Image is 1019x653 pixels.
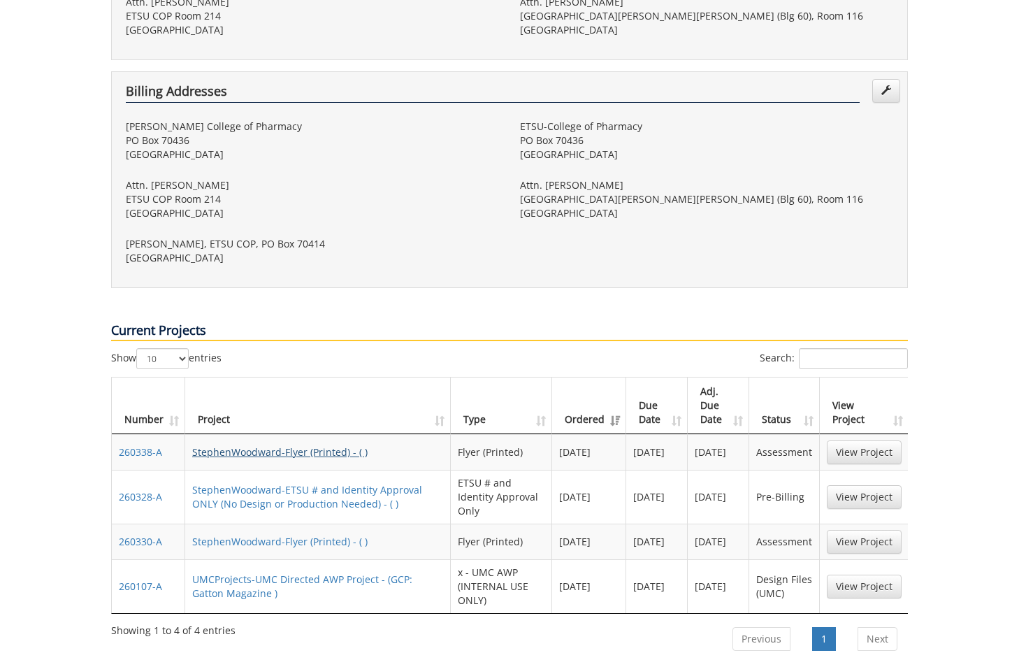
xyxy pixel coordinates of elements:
[119,445,162,459] a: 260338-A
[520,9,893,23] p: [GEOGRAPHIC_DATA][PERSON_NAME][PERSON_NAME] (Blg 60), Room 116
[688,434,749,470] td: [DATE]
[688,524,749,559] td: [DATE]
[827,530,902,554] a: View Project
[119,580,162,593] a: 260107-A
[799,348,908,369] input: Search:
[192,483,422,510] a: StephenWoodward-ETSU # and Identity Approval ONLY (No Design or Production Needed) - ( )
[126,251,499,265] p: [GEOGRAPHIC_DATA]
[192,445,368,459] a: StephenWoodward-Flyer (Printed) - ( )
[119,490,162,503] a: 260328-A
[552,559,626,613] td: [DATE]
[520,120,893,134] p: ETSU-College of Pharmacy
[858,627,897,651] a: Next
[749,434,820,470] td: Assessment
[136,348,189,369] select: Showentries
[126,120,499,134] p: [PERSON_NAME] College of Pharmacy
[126,192,499,206] p: ETSU COP Room 214
[451,470,552,524] td: ETSU # and Identity Approval Only
[688,378,749,434] th: Adj. Due Date: activate to sort column ascending
[451,524,552,559] td: Flyer (Printed)
[119,535,162,548] a: 260330-A
[688,470,749,524] td: [DATE]
[520,178,893,192] p: Attn. [PERSON_NAME]
[451,378,552,434] th: Type: activate to sort column ascending
[626,378,688,434] th: Due Date: activate to sort column ascending
[626,559,688,613] td: [DATE]
[126,85,860,103] h4: Billing Addresses
[126,23,499,37] p: [GEOGRAPHIC_DATA]
[827,485,902,509] a: View Project
[688,559,749,613] td: [DATE]
[126,237,499,251] p: [PERSON_NAME], ETSU COP, PO Box 70414
[749,559,820,613] td: Design Files (UMC)
[126,148,499,162] p: [GEOGRAPHIC_DATA]
[126,206,499,220] p: [GEOGRAPHIC_DATA]
[749,524,820,559] td: Assessment
[520,206,893,220] p: [GEOGRAPHIC_DATA]
[872,79,900,103] a: Edit Addresses
[626,524,688,559] td: [DATE]
[112,378,185,434] th: Number: activate to sort column ascending
[626,434,688,470] td: [DATE]
[626,470,688,524] td: [DATE]
[520,134,893,148] p: PO Box 70436
[520,148,893,162] p: [GEOGRAPHIC_DATA]
[827,575,902,598] a: View Project
[820,378,909,434] th: View Project: activate to sort column ascending
[192,535,368,548] a: StephenWoodward-Flyer (Printed) - ( )
[552,378,626,434] th: Ordered: activate to sort column ascending
[520,23,893,37] p: [GEOGRAPHIC_DATA]
[126,134,499,148] p: PO Box 70436
[111,322,908,341] p: Current Projects
[812,627,836,651] a: 1
[552,524,626,559] td: [DATE]
[760,348,908,369] label: Search:
[749,378,820,434] th: Status: activate to sort column ascending
[126,9,499,23] p: ETSU COP Room 214
[520,192,893,206] p: [GEOGRAPHIC_DATA][PERSON_NAME][PERSON_NAME] (Blg 60), Room 116
[827,440,902,464] a: View Project
[732,627,790,651] a: Previous
[192,573,412,600] a: UMCProjects-UMC Directed AWP Project - (GCP: Gatton Magazine )
[111,348,222,369] label: Show entries
[126,178,499,192] p: Attn. [PERSON_NAME]
[749,470,820,524] td: Pre-Billing
[451,559,552,613] td: x - UMC AWP (INTERNAL USE ONLY)
[552,434,626,470] td: [DATE]
[185,378,451,434] th: Project: activate to sort column ascending
[451,434,552,470] td: Flyer (Printed)
[111,618,236,638] div: Showing 1 to 4 of 4 entries
[552,470,626,524] td: [DATE]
